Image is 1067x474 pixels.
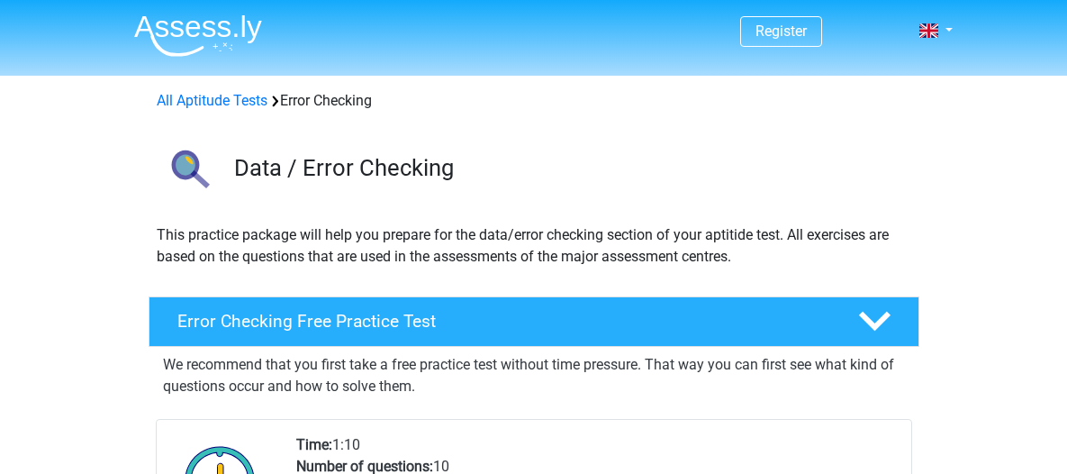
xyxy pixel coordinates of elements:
h3: Data / Error Checking [234,154,905,182]
b: Time: [296,436,332,453]
a: Register [755,23,807,40]
img: Assessly [134,14,262,57]
img: error checking [149,133,226,210]
p: We recommend that you first take a free practice test without time pressure. That way you can fir... [163,354,905,397]
p: This practice package will help you prepare for the data/error checking section of your aptitide ... [157,224,911,268]
h4: Error Checking Free Practice Test [177,311,829,332]
div: Error Checking [149,90,918,112]
a: All Aptitude Tests [157,92,267,109]
a: Error Checking Free Practice Test [141,296,927,347]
